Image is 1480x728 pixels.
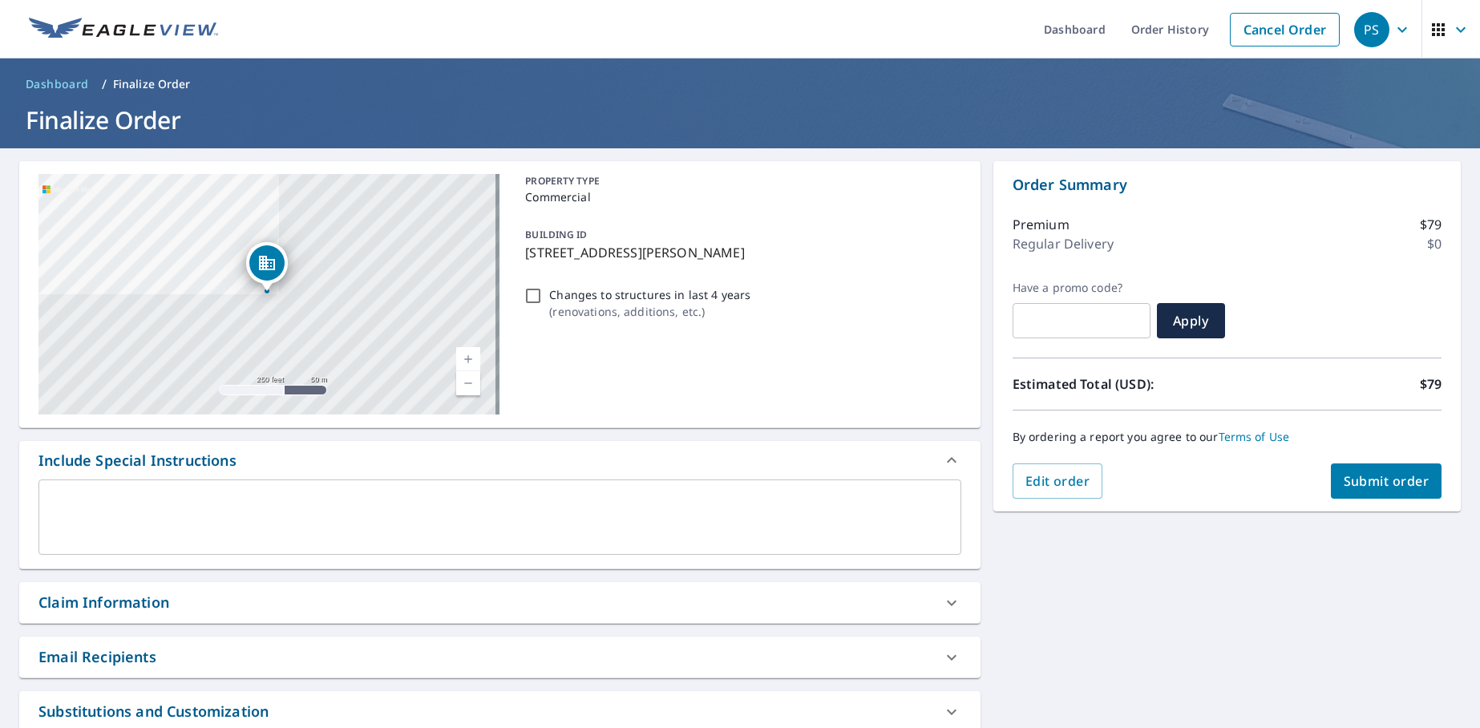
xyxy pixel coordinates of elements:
[1420,374,1442,394] p: $79
[1013,430,1442,444] p: By ordering a report you agree to our
[549,303,750,320] p: ( renovations, additions, etc. )
[1013,281,1150,295] label: Have a promo code?
[1013,174,1442,196] p: Order Summary
[19,71,95,97] a: Dashboard
[1230,13,1340,47] a: Cancel Order
[29,18,218,42] img: EV Logo
[38,450,237,471] div: Include Special Instructions
[246,242,288,292] div: Dropped pin, building 1, Commercial property, 5 Lower Ragsdale Dr Monterey, CA 93940
[1013,374,1227,394] p: Estimated Total (USD):
[26,76,89,92] span: Dashboard
[19,582,981,623] div: Claim Information
[525,228,587,241] p: BUILDING ID
[102,75,107,94] li: /
[525,174,954,188] p: PROPERTY TYPE
[1013,215,1070,234] p: Premium
[19,103,1461,136] h1: Finalize Order
[19,637,981,677] div: Email Recipients
[38,646,156,668] div: Email Recipients
[1013,463,1103,499] button: Edit order
[1219,429,1290,444] a: Terms of Use
[1331,463,1442,499] button: Submit order
[456,371,480,395] a: Current Level 17, Zoom Out
[38,701,269,722] div: Substitutions and Customization
[1354,12,1389,47] div: PS
[1170,312,1212,330] span: Apply
[1013,234,1114,253] p: Regular Delivery
[1427,234,1442,253] p: $0
[113,76,191,92] p: Finalize Order
[525,188,954,205] p: Commercial
[38,592,169,613] div: Claim Information
[456,347,480,371] a: Current Level 17, Zoom In
[1344,472,1429,490] span: Submit order
[19,441,981,479] div: Include Special Instructions
[1025,472,1090,490] span: Edit order
[525,243,954,262] p: [STREET_ADDRESS][PERSON_NAME]
[1157,303,1225,338] button: Apply
[19,71,1461,97] nav: breadcrumb
[1420,215,1442,234] p: $79
[549,286,750,303] p: Changes to structures in last 4 years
